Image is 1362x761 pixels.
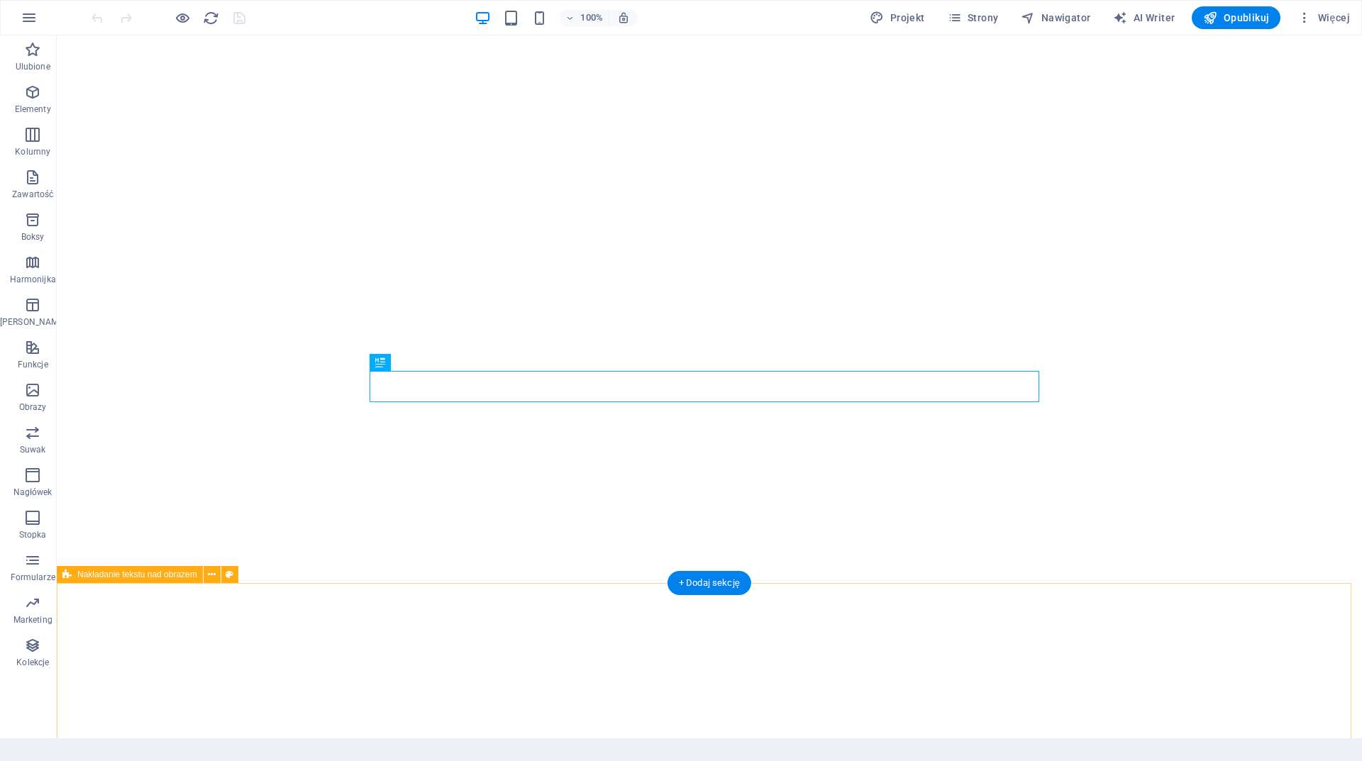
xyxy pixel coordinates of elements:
h6: 100% [580,9,603,26]
button: AI Writer [1107,6,1180,29]
i: Po zmianie rozmiaru automatycznie dostosowuje poziom powiększenia do wybranego urządzenia. [617,11,630,24]
p: Obrazy [19,401,47,413]
button: Kliknij tutaj, aby wyjść z trybu podglądu i kontynuować edycję [174,9,191,26]
span: AI Writer [1113,11,1175,25]
p: Formularze [11,572,55,583]
button: Strony [942,6,1004,29]
button: Nawigator [1015,6,1096,29]
p: Kolumny [15,146,50,157]
p: Kolekcje [16,657,49,668]
span: Projekt [870,11,924,25]
span: Opublikuj [1203,11,1269,25]
p: Nagłówek [13,487,52,498]
p: Marketing [13,614,52,626]
button: reload [202,9,219,26]
button: Projekt [864,6,930,29]
i: Przeładuj stronę [203,10,219,26]
span: Nawigator [1021,11,1090,25]
p: Funkcje [18,359,48,370]
span: Więcej [1297,11,1350,25]
p: Boksy [21,231,45,243]
p: Elementy [15,104,51,115]
p: Stopka [19,529,47,540]
span: Strony [948,11,999,25]
div: + Dodaj sekcję [668,571,751,595]
p: Harmonijka [10,274,56,285]
p: Ulubione [16,61,50,72]
button: 100% [559,9,609,26]
div: Projekt (Ctrl+Alt+Y) [864,6,930,29]
span: Nakładanie tekstu nad obrazem [77,570,197,579]
button: Więcej [1292,6,1356,29]
p: Zawartość [12,189,53,200]
p: Suwak [20,444,46,455]
button: Opublikuj [1192,6,1280,29]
